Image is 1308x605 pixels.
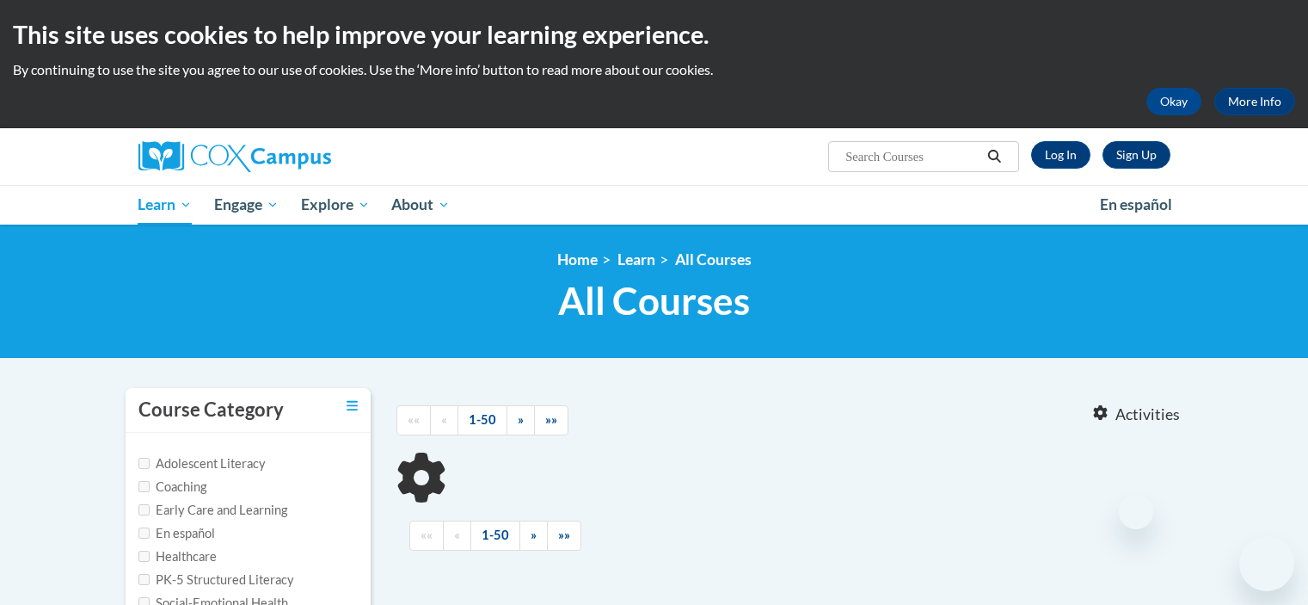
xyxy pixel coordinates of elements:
[441,412,447,427] span: «
[138,574,150,585] input: Checkbox for Options
[1102,141,1170,169] a: Register
[1119,495,1153,529] iframe: Close message
[138,454,266,473] label: Adolescent Literacy
[127,185,204,225] a: Learn
[408,412,420,427] span: ««
[396,405,431,435] a: Begining
[391,194,450,215] span: About
[347,397,358,416] a: Toggle collapse
[380,185,461,225] a: About
[138,481,150,492] input: Checkbox for Options
[13,17,1295,52] h2: This site uses cookies to help improve your learning experience.
[1100,195,1172,213] span: En español
[138,547,217,566] label: Healthcare
[470,521,520,551] a: 1-50
[138,141,465,172] a: Cox Campus
[844,146,981,167] input: Search Courses
[138,397,284,423] h3: Course Category
[138,524,215,543] label: En español
[558,278,750,324] span: All Courses
[138,194,192,215] span: Learn
[409,521,444,551] a: Begining
[981,146,1007,167] button: Search
[301,194,370,215] span: Explore
[1089,187,1183,223] a: En español
[138,478,206,497] label: Coaching
[138,571,294,590] label: PK-5 Structured Literacy
[1239,536,1294,591] iframe: Button to launch messaging window
[443,521,471,551] a: Previous
[203,185,290,225] a: Engage
[675,250,752,269] a: All Courses
[531,528,537,542] span: »
[113,185,1196,225] div: Main menu
[557,250,598,269] a: Home
[545,412,557,427] span: »»
[518,412,524,427] span: »
[1031,141,1090,169] a: Log In
[507,405,535,435] a: Next
[421,528,433,542] span: ««
[138,528,150,539] input: Checkbox for Options
[13,60,1295,79] p: By continuing to use the site you agree to our use of cookies. Use the ‘More info’ button to read...
[1146,88,1201,115] button: Okay
[138,551,150,562] input: Checkbox for Options
[290,185,381,225] a: Explore
[1115,405,1180,424] span: Activities
[558,528,570,542] span: »»
[454,528,460,542] span: «
[617,250,655,269] a: Learn
[1214,88,1295,115] a: More Info
[138,504,150,515] input: Checkbox for Options
[457,405,507,435] a: 1-50
[138,458,150,469] input: Checkbox for Options
[214,194,279,215] span: Engage
[519,521,548,551] a: Next
[138,501,287,520] label: Early Care and Learning
[534,405,568,435] a: End
[138,141,331,172] img: Cox Campus
[547,521,581,551] a: End
[430,405,458,435] a: Previous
